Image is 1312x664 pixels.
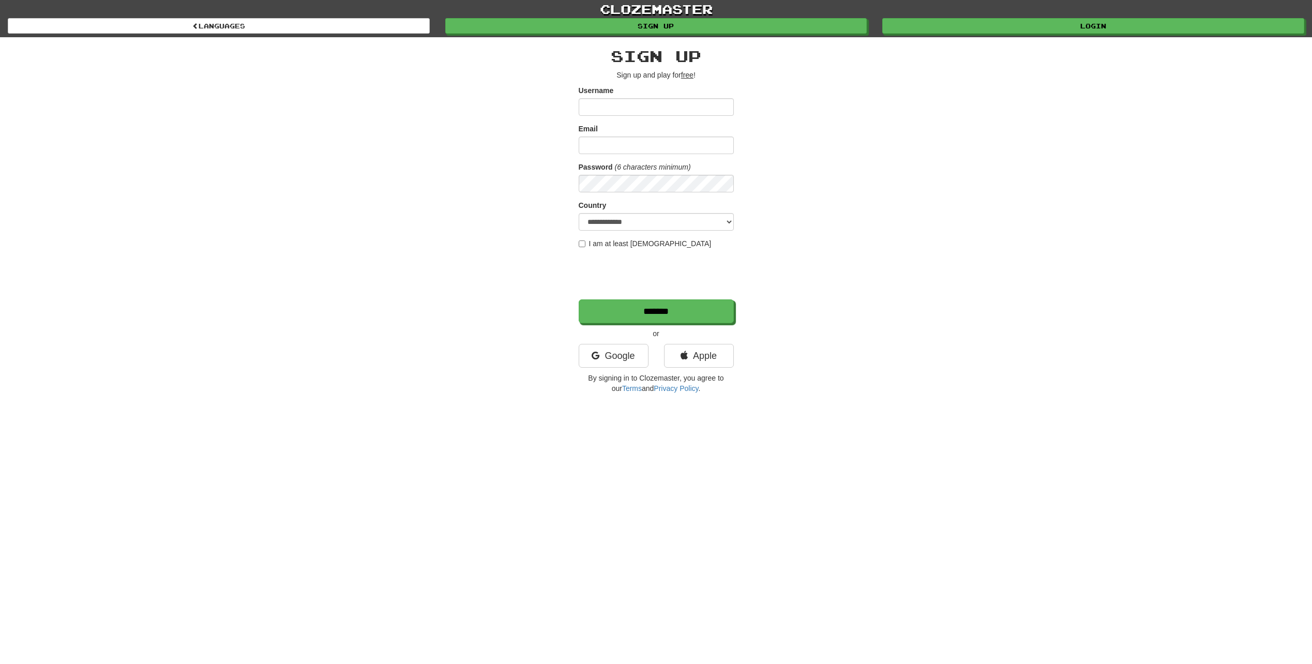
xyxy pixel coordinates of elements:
[579,373,734,394] p: By signing in to Clozemaster, you agree to our and .
[579,48,734,65] h2: Sign up
[654,384,698,393] a: Privacy Policy
[681,71,693,79] u: free
[579,240,585,247] input: I am at least [DEMOGRAPHIC_DATA]
[579,238,712,249] label: I am at least [DEMOGRAPHIC_DATA]
[579,200,607,210] label: Country
[882,18,1304,34] a: Login
[579,162,613,172] label: Password
[579,344,649,368] a: Google
[579,70,734,80] p: Sign up and play for !
[579,124,598,134] label: Email
[579,254,736,294] iframe: reCAPTCHA
[615,163,691,171] em: (6 characters minimum)
[8,18,430,34] a: Languages
[579,328,734,339] p: or
[622,384,642,393] a: Terms
[664,344,734,368] a: Apple
[579,85,614,96] label: Username
[445,18,867,34] a: Sign up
